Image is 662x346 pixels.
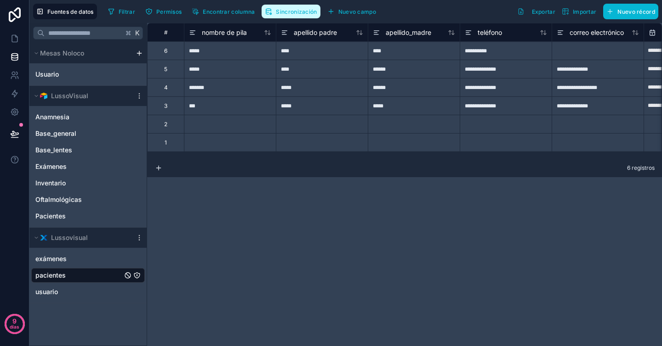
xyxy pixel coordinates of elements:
font: apellido_madre [386,28,431,36]
font: 3 [164,102,167,109]
div: Oftalmológicas [31,192,145,207]
font: 6 registros [627,164,655,171]
font: 6 [164,47,167,54]
font: apellido padre [294,28,337,36]
font: 5 [164,66,167,73]
font: Sincronización [276,8,317,15]
font: Importar [573,8,596,15]
font: K [135,29,140,37]
div: Base_lentes [31,143,145,157]
font: Encontrar columna [203,8,255,15]
button: Nuevo campo [324,5,379,18]
font: correo electrónico [570,28,624,36]
font: teléfono [478,28,502,36]
div: Exámenes [31,159,145,174]
button: Fuentes de datos [33,4,97,19]
font: días [10,324,19,329]
font: 1 [165,139,167,146]
font: Base_general [35,129,76,137]
font: Exportar [532,8,555,15]
font: nombre de pila [202,28,247,36]
font: pacientes [35,271,66,279]
div: Inventario [31,176,145,190]
font: Oftalmológicas [35,195,82,203]
button: Logotipo de XanoLussovisual [31,231,132,244]
button: Nuevo récord [603,4,658,19]
font: Inventario [35,179,66,187]
div: Pacientes [31,209,145,223]
font: Permisos [156,8,182,15]
img: Logotipo de Airtable [40,92,47,100]
font: Mesas Noloco [40,49,84,57]
div: Anamnesia [31,110,145,124]
font: Lussovisual [51,234,88,241]
a: Permisos [142,5,188,18]
button: Importar [559,4,599,19]
div: contenido desplazable [29,43,147,303]
div: exámenes [31,251,145,266]
font: Pacientes [35,212,66,220]
img: Logotipo de Xano [40,234,47,241]
div: pacientes [31,268,145,283]
a: Sincronización [262,5,324,18]
font: 2 [164,121,167,128]
a: Nuevo récord [599,4,658,19]
font: Anamnesia [35,113,69,121]
button: Encontrar columna [188,5,258,18]
button: Mesas Noloco [31,47,132,60]
button: Sincronización [262,5,320,18]
button: Exportar [514,4,559,19]
button: Logotipo de AirtableLussoVisual [31,89,132,102]
div: usuario [31,285,145,299]
font: 4 [164,84,168,91]
font: LussoVisual [51,92,88,100]
font: exámenes [35,255,67,262]
div: Base_general [31,126,145,141]
font: Usuario [35,70,59,78]
font: Fuentes de datos [47,8,94,15]
div: Usuario [31,67,145,82]
font: # [164,29,168,36]
font: Base_lentes [35,146,72,154]
font: Nuevo récord [617,8,655,15]
font: Nuevo campo [338,8,376,15]
font: 9 [12,317,17,325]
font: usuario [35,288,58,296]
font: Filtrar [119,8,135,15]
button: Filtrar [104,5,138,18]
button: Permisos [142,5,185,18]
font: Exámenes [35,162,67,170]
